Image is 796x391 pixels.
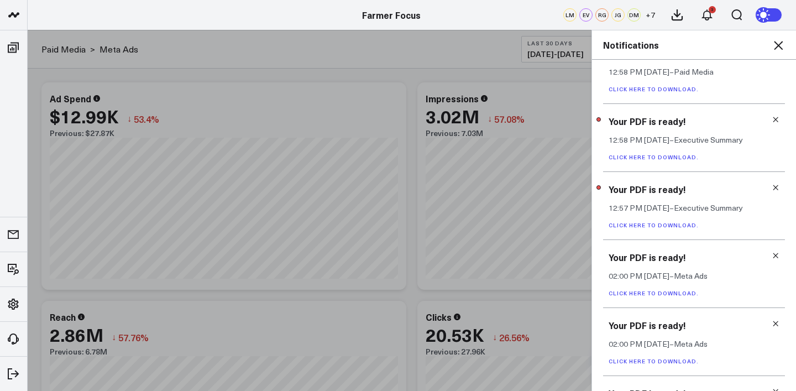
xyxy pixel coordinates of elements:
[609,153,699,161] a: Click here to download.
[646,11,655,19] span: + 7
[609,134,669,145] span: 12:58 PM [DATE]
[609,319,779,331] h3: Your PDF is ready!
[609,251,779,263] h3: Your PDF is ready!
[669,202,743,213] span: – Executive Summary
[609,270,669,281] span: 02:00 PM [DATE]
[609,66,669,77] span: 12:58 PM [DATE]
[709,6,716,13] div: 3
[627,8,641,22] div: DM
[669,134,743,145] span: – Executive Summary
[563,8,577,22] div: LM
[609,221,699,229] a: Click here to download.
[609,289,699,297] a: Click here to download.
[609,202,669,213] span: 12:57 PM [DATE]
[669,66,714,77] span: – Paid Media
[362,9,421,21] a: Farmer Focus
[643,8,657,22] button: +7
[609,115,779,127] h3: Your PDF is ready!
[579,8,593,22] div: EV
[609,183,779,195] h3: Your PDF is ready!
[669,270,708,281] span: – Meta Ads
[595,8,609,22] div: RG
[609,357,699,365] a: Click here to download.
[609,85,699,93] a: Click here to download.
[669,338,708,349] span: – Meta Ads
[603,39,785,51] h2: Notifications
[609,338,669,349] span: 02:00 PM [DATE]
[611,8,625,22] div: JG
